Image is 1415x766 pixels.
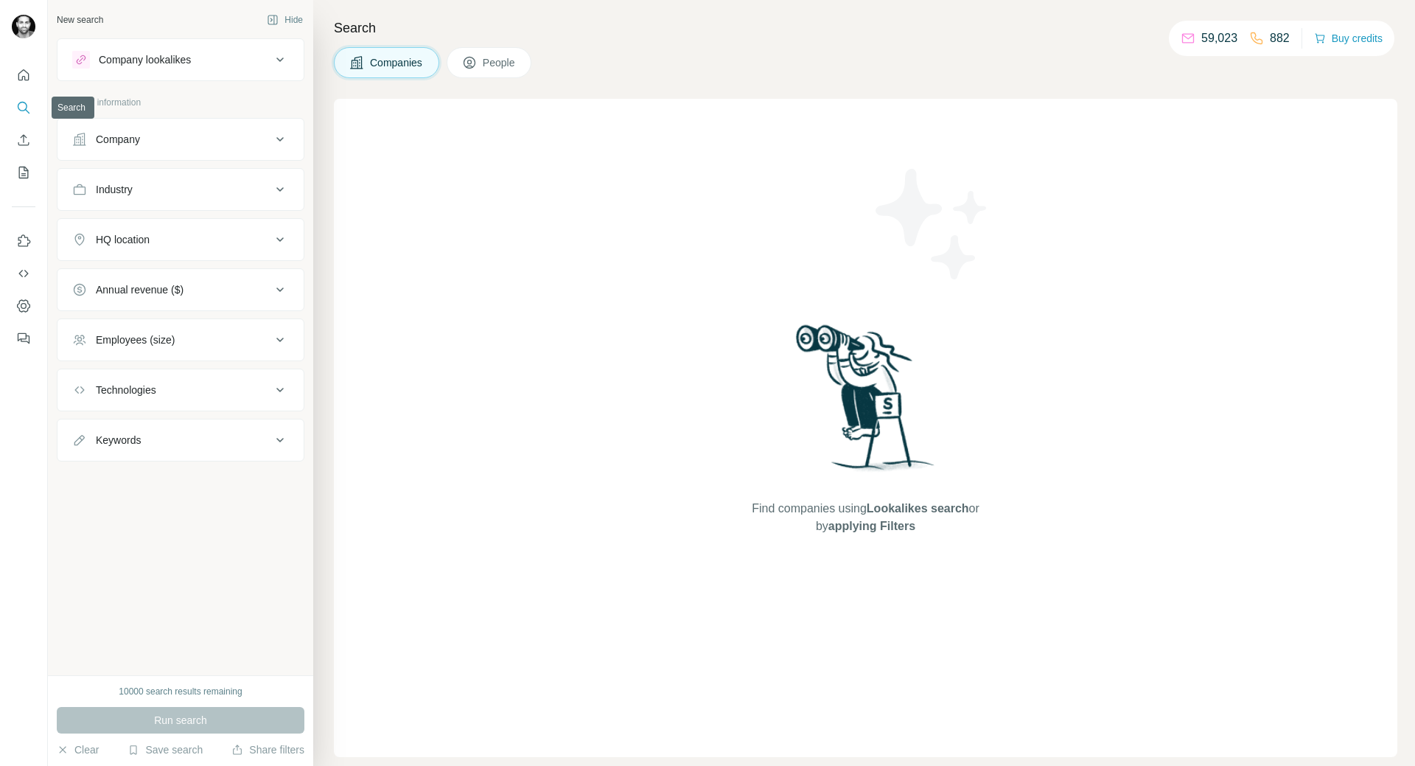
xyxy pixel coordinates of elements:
p: Company information [57,96,304,109]
button: Clear [57,742,99,757]
div: Annual revenue ($) [96,282,184,297]
button: Dashboard [12,293,35,319]
button: Keywords [57,422,304,458]
img: Avatar [12,15,35,38]
span: People [483,55,517,70]
button: Industry [57,172,304,207]
button: Save search [127,742,203,757]
p: 882 [1270,29,1290,47]
div: New search [57,13,103,27]
button: Quick start [12,62,35,88]
img: Surfe Illustration - Stars [866,158,999,290]
div: Keywords [96,433,141,448]
span: Find companies using or by [747,500,983,535]
div: Technologies [96,383,156,397]
button: Feedback [12,325,35,352]
p: 59,023 [1201,29,1237,47]
button: Buy credits [1314,28,1383,49]
button: Technologies [57,372,304,408]
button: Search [12,94,35,121]
span: applying Filters [828,520,915,532]
button: Company [57,122,304,157]
button: My lists [12,159,35,186]
div: Employees (size) [96,332,175,347]
div: HQ location [96,232,150,247]
button: Hide [256,9,313,31]
span: Lookalikes search [867,502,969,515]
div: Company lookalikes [99,52,191,67]
div: 10000 search results remaining [119,685,242,698]
button: HQ location [57,222,304,257]
div: Company [96,132,140,147]
div: Industry [96,182,133,197]
button: Enrich CSV [12,127,35,153]
button: Annual revenue ($) [57,272,304,307]
button: Use Surfe API [12,260,35,287]
button: Use Surfe on LinkedIn [12,228,35,254]
button: Company lookalikes [57,42,304,77]
img: Surfe Illustration - Woman searching with binoculars [789,321,943,485]
button: Share filters [231,742,304,757]
h4: Search [334,18,1397,38]
span: Companies [370,55,424,70]
button: Employees (size) [57,322,304,358]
